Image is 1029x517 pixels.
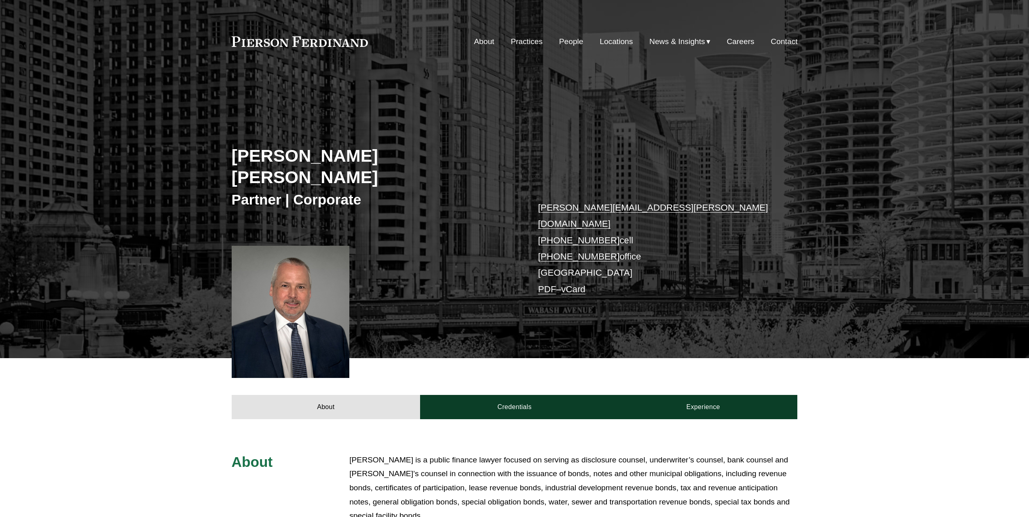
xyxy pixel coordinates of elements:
[538,200,774,298] p: cell office [GEOGRAPHIC_DATA] –
[474,34,494,49] a: About
[511,34,543,49] a: Practices
[561,284,585,294] a: vCard
[232,191,515,209] h3: Partner | Corporate
[559,34,583,49] a: People
[232,145,515,188] h2: [PERSON_NAME] [PERSON_NAME]
[232,395,420,419] a: About
[771,34,797,49] a: Contact
[420,395,609,419] a: Credentials
[538,203,768,229] a: [PERSON_NAME][EMAIL_ADDRESS][PERSON_NAME][DOMAIN_NAME]
[538,284,556,294] a: PDF
[538,235,620,245] a: [PHONE_NUMBER]
[649,34,710,49] a: folder dropdown
[727,34,754,49] a: Careers
[600,34,633,49] a: Locations
[609,395,798,419] a: Experience
[538,251,620,262] a: [PHONE_NUMBER]
[232,454,273,470] span: About
[649,35,705,49] span: News & Insights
